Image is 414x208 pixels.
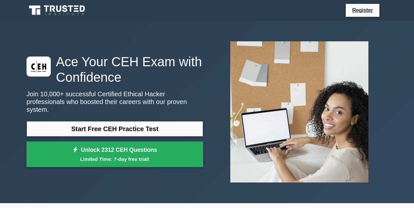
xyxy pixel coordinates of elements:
h1: Ace Your CEH Exam with Confidence [27,54,203,85]
a: Register [348,6,377,14]
a: Unlock 2312 CEH QuestionsLimited Time: 7-day free trial! [27,141,203,167]
p: Join 10,000+ successful Certified Ethical Hacker professionals who boosted their careers with our... [27,90,203,113]
a: Start Free CEH Practice Test [27,121,203,137]
small: Limited Time: 7-day free trial! [35,155,195,163]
